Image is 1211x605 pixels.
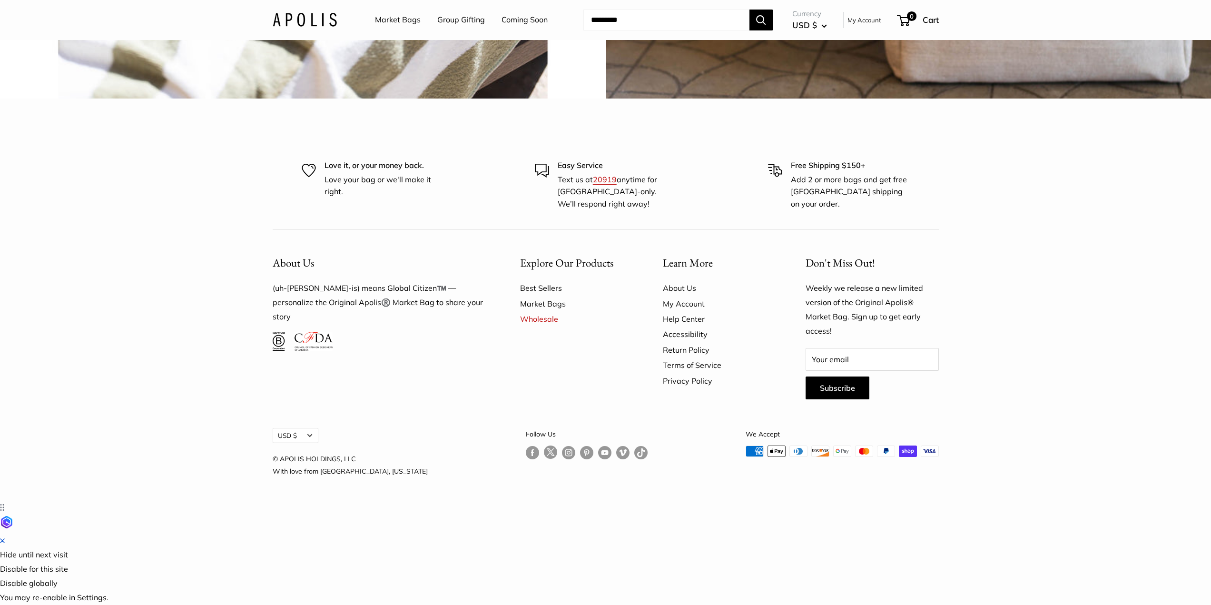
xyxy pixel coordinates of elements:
p: Free Shipping $150+ [791,159,910,172]
span: 0 [906,11,916,21]
a: Group Gifting [437,13,485,27]
img: Apolis [273,13,337,27]
a: My Account [847,14,881,26]
a: Follow us on Tumblr [634,446,648,459]
p: Love it, or your money back. [325,159,443,172]
a: Market Bags [375,13,421,27]
span: USD $ [792,20,817,30]
a: Follow us on Twitter [544,446,557,463]
a: Privacy Policy [663,373,772,388]
img: Certified B Corporation [273,332,286,351]
a: About Us [663,280,772,296]
p: Easy Service [558,159,677,172]
span: Explore Our Products [520,256,613,270]
p: We Accept [746,428,939,440]
a: Return Policy [663,342,772,357]
p: Text us at anytime for [GEOGRAPHIC_DATA]-only. We’ll respond right away! [558,174,677,210]
span: Cart [923,15,939,25]
button: USD $ [273,428,318,443]
a: Wholesale [520,311,630,327]
p: Add 2 or more bags and get free [GEOGRAPHIC_DATA] shipping on your order. [791,174,910,210]
button: Explore Our Products [520,254,630,272]
span: Learn More [663,256,713,270]
a: Follow us on Vimeo [616,446,630,459]
a: 20919 [593,175,617,184]
p: (uh-[PERSON_NAME]-is) means Global Citizen™️ — personalize the Original Apolis®️ Market Bag to sh... [273,281,487,324]
button: Search [749,10,773,30]
a: Terms of Service [663,357,772,373]
button: Learn More [663,254,772,272]
a: Best Sellers [520,280,630,296]
a: Follow us on Facebook [526,446,539,459]
p: Weekly we release a new limited version of the Original Apolis® Market Bag. Sign up to get early ... [806,281,939,338]
button: Subscribe [806,377,869,399]
p: Love your bag or we'll make it right. [325,174,443,198]
a: Accessibility [663,327,772,342]
p: © APOLIS HOLDINGS, LLC With love from [GEOGRAPHIC_DATA], [US_STATE] [273,453,428,477]
a: Follow us on Pinterest [580,446,593,459]
span: About Us [273,256,314,270]
p: Don't Miss Out! [806,254,939,272]
button: About Us [273,254,487,272]
a: Coming Soon [502,13,548,27]
img: Council of Fashion Designers of America Member [295,332,332,351]
p: Follow Us [526,428,648,440]
a: My Account [663,296,772,311]
input: Search... [583,10,749,30]
a: Follow us on Instagram [562,446,575,459]
span: Currency [792,7,827,20]
button: USD $ [792,18,827,33]
a: 0 Cart [898,12,939,28]
a: Follow us on YouTube [598,446,611,459]
a: Help Center [663,311,772,327]
a: Market Bags [520,296,630,311]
